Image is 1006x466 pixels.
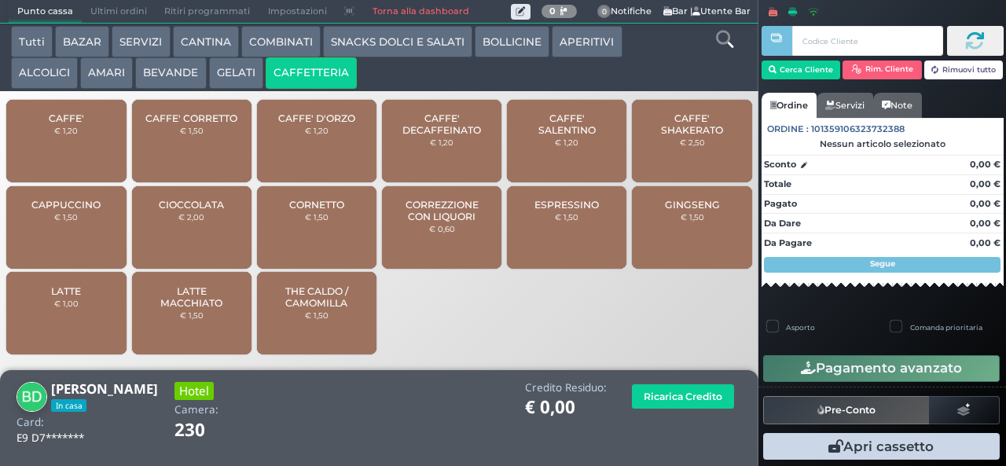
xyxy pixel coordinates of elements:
[305,310,329,320] small: € 1,50
[870,259,895,269] strong: Segue
[159,199,224,211] span: CIOCCOLATA
[17,382,47,413] img: BENEDETTO DEL PRETE
[764,218,801,229] strong: Da Dare
[534,199,599,211] span: ESPRESSINO
[764,178,791,189] strong: Totale
[811,123,905,136] span: 101359106323732388
[9,1,82,23] span: Punto cassa
[55,26,109,57] button: BAZAR
[156,1,259,23] span: Ritiri programmati
[363,1,477,23] a: Torna alla dashboard
[54,126,78,135] small: € 1,20
[549,6,556,17] b: 0
[970,218,1000,229] strong: 0,00 €
[259,1,336,23] span: Impostazioni
[54,212,78,222] small: € 1,50
[817,93,873,118] a: Servizi
[665,199,720,211] span: GINGSENG
[270,285,364,309] span: THE CALDO / CAMOMILLA
[209,57,263,89] button: GELATI
[51,399,86,412] span: In casa
[764,158,796,171] strong: Sconto
[555,138,578,147] small: € 1,20
[266,57,357,89] button: CAFFETTERIA
[51,380,158,398] b: [PERSON_NAME]
[525,382,607,394] h4: Credito Residuo:
[525,398,607,417] h1: € 0,00
[112,26,170,57] button: SERVIZI
[924,61,1004,79] button: Rimuovi tutto
[178,212,204,222] small: € 2,00
[395,199,489,222] span: CORREZZIONE CON LIQUORI
[764,237,812,248] strong: Da Pagare
[763,396,930,424] button: Pre-Conto
[180,126,204,135] small: € 1,50
[792,26,942,56] input: Codice Cliente
[762,138,1004,149] div: Nessun articolo selezionato
[843,61,922,79] button: Rim. Cliente
[174,382,214,400] h3: Hotel
[11,26,53,57] button: Tutti
[180,310,204,320] small: € 1,50
[681,212,704,222] small: € 1,50
[680,138,705,147] small: € 2,50
[173,26,239,57] button: CANTINA
[762,61,841,79] button: Cerca Cliente
[278,112,355,124] span: CAFFE' D'ORZO
[305,126,329,135] small: € 1,20
[762,93,817,118] a: Ordine
[241,26,321,57] button: COMBINATI
[767,123,809,136] span: Ordine :
[786,322,815,332] label: Asporto
[429,224,455,233] small: € 0,60
[80,57,133,89] button: AMARI
[31,199,101,211] span: CAPPUCCINO
[305,212,329,222] small: € 1,50
[475,26,549,57] button: BOLLICINE
[430,138,453,147] small: € 1,20
[910,322,982,332] label: Comanda prioritaria
[555,212,578,222] small: € 1,50
[17,416,44,428] h4: Card:
[597,5,611,19] span: 0
[970,237,1000,248] strong: 0,00 €
[970,159,1000,170] strong: 0,00 €
[645,112,739,136] span: CAFFE' SHAKERATO
[289,199,344,211] span: CORNETTO
[520,112,614,136] span: CAFFE' SALENTINO
[395,112,489,136] span: CAFFE' DECAFFEINATO
[145,112,237,124] span: CAFFE' CORRETTO
[54,299,79,308] small: € 1,00
[552,26,622,57] button: APERITIVI
[11,57,78,89] button: ALCOLICI
[873,93,921,118] a: Note
[764,198,797,209] strong: Pagato
[174,420,249,440] h1: 230
[970,178,1000,189] strong: 0,00 €
[51,285,81,297] span: LATTE
[82,1,156,23] span: Ultimi ordini
[145,285,238,309] span: LATTE MACCHIATO
[135,57,206,89] button: BEVANDE
[49,112,84,124] span: CAFFE'
[632,384,734,409] button: Ricarica Credito
[323,26,472,57] button: SNACKS DOLCI E SALATI
[763,355,1000,382] button: Pagamento avanzato
[763,433,1000,460] button: Apri cassetto
[174,404,218,416] h4: Camera:
[970,198,1000,209] strong: 0,00 €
